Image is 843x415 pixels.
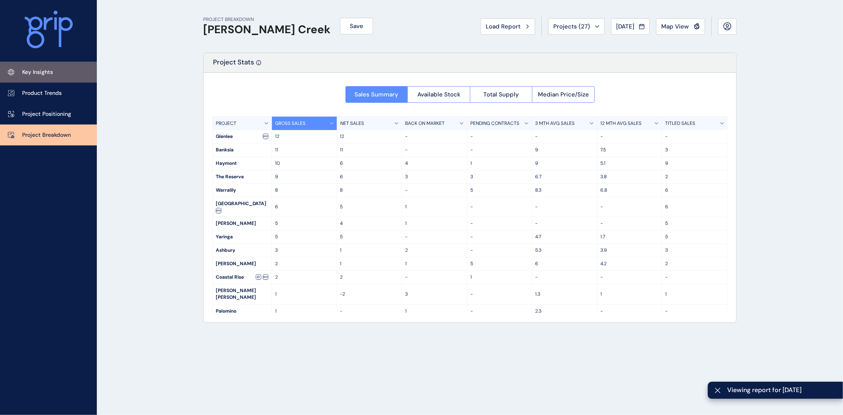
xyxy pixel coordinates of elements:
[275,260,334,267] p: 2
[470,160,529,167] p: 1
[600,260,659,267] p: 4.2
[405,308,464,315] p: 1
[600,274,659,281] p: -
[213,130,272,143] div: Glenlee
[611,18,650,35] button: [DATE]
[535,147,594,153] p: 9
[535,234,594,240] p: 4.7
[470,308,529,315] p: -
[600,147,659,153] p: 7.5
[661,23,689,30] span: Map View
[470,274,529,281] p: 1
[340,187,399,194] p: 8
[213,217,272,230] div: [PERSON_NAME]
[340,247,399,254] p: 1
[665,120,695,127] p: TITLED SALES
[203,23,330,36] h1: [PERSON_NAME] Creek
[553,23,590,30] span: Projects ( 27 )
[213,244,272,257] div: Ashbury
[535,220,594,227] p: -
[417,91,460,98] span: Available Stock
[470,187,529,194] p: 5
[470,220,529,227] p: -
[405,120,445,127] p: BACK ON MARKET
[470,86,532,103] button: Total Supply
[340,260,399,267] p: 1
[665,274,724,281] p: -
[548,18,605,35] button: Projects (27)
[600,308,659,315] p: -
[22,110,71,118] p: Project Positioning
[665,174,724,180] p: 2
[535,187,594,194] p: 8.3
[340,204,399,210] p: 5
[275,220,334,227] p: 5
[340,147,399,153] p: 11
[665,247,724,254] p: 3
[213,58,254,72] p: Project Stats
[203,16,330,23] p: PROJECT BREAKDOWN
[405,220,464,227] p: 1
[340,234,399,240] p: 5
[22,68,53,76] p: Key Insights
[600,174,659,180] p: 3.8
[213,197,272,217] div: [GEOGRAPHIC_DATA]
[213,230,272,243] div: Yaringa
[345,86,408,103] button: Sales Summary
[470,147,529,153] p: -
[470,260,529,267] p: 5
[535,247,594,254] p: 5.3
[486,23,521,30] span: Load Report
[340,174,399,180] p: 6
[213,170,272,183] div: The Reserve
[600,204,659,210] p: -
[600,291,659,298] p: 1
[340,274,399,281] p: 2
[405,187,464,194] p: -
[405,260,464,267] p: 1
[538,91,589,98] span: Median Price/Size
[665,308,724,315] p: -
[213,184,272,197] div: Warralily
[665,187,724,194] p: 6
[470,174,529,180] p: 3
[405,247,464,254] p: 2
[340,120,364,127] p: NET SALES
[665,160,724,167] p: 9
[535,133,594,140] p: -
[405,274,464,281] p: -
[470,204,529,210] p: -
[340,291,399,298] p: -2
[340,133,399,140] p: 12
[340,308,399,315] p: -
[665,220,724,227] p: 5
[340,220,399,227] p: 4
[213,157,272,170] div: Haymont
[22,131,71,139] p: Project Breakdown
[470,247,529,254] p: -
[213,271,272,284] div: Coastal Rise
[616,23,634,30] span: [DATE]
[600,220,659,227] p: -
[600,133,659,140] p: -
[275,291,334,298] p: 1
[665,234,724,240] p: 5
[600,187,659,194] p: 6.8
[665,260,724,267] p: 2
[213,143,272,157] div: Banksia
[275,120,306,127] p: GROSS SALES
[535,160,594,167] p: 9
[22,89,62,97] p: Product Trends
[407,86,470,103] button: Available Stock
[275,247,334,254] p: 3
[470,120,519,127] p: PENDING CONTRACTS
[275,234,334,240] p: 5
[275,160,334,167] p: 10
[535,274,594,281] p: -
[216,120,236,127] p: PROJECT
[470,291,529,298] p: -
[665,147,724,153] p: 3
[727,386,837,394] span: Viewing report for [DATE]
[275,274,334,281] p: 2
[405,204,464,210] p: 1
